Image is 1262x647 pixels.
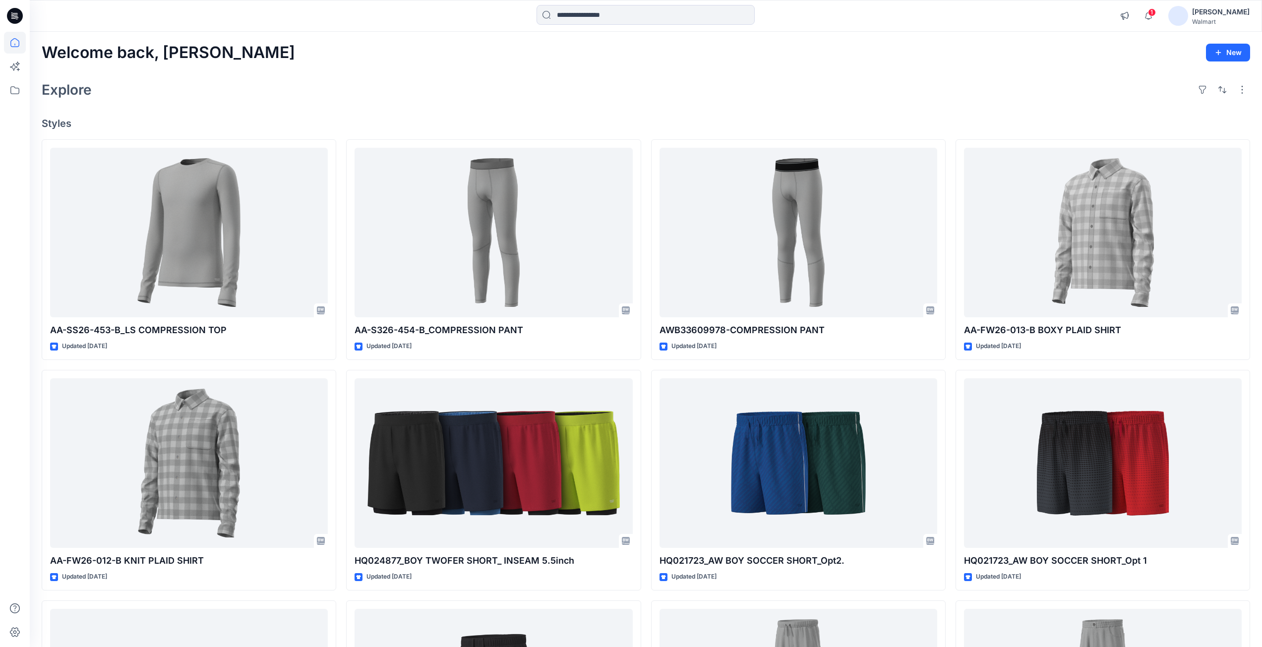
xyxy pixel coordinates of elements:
a: AA-S326-454-B_COMPRESSION PANT [355,148,632,318]
h4: Styles [42,118,1250,129]
a: HQ024877_BOY TWOFER SHORT_ INSEAM 5.5inch [355,378,632,548]
a: HQ021723_AW BOY SOCCER SHORT_Opt 1 [964,378,1242,548]
span: 1 [1148,8,1156,16]
a: HQ021723_AW BOY SOCCER SHORT_Opt2. [660,378,937,548]
p: AA-FW26-013-B BOXY PLAID SHIRT [964,323,1242,337]
button: New [1206,44,1250,61]
div: Walmart [1192,18,1250,25]
p: Updated [DATE] [976,341,1021,352]
p: AA-S326-454-B_COMPRESSION PANT [355,323,632,337]
p: AA-SS26-453-B_LS COMPRESSION TOP [50,323,328,337]
p: Updated [DATE] [671,341,717,352]
div: [PERSON_NAME] [1192,6,1250,18]
p: Updated [DATE] [671,572,717,582]
a: AA-SS26-453-B_LS COMPRESSION TOP [50,148,328,318]
p: HQ021723_AW BOY SOCCER SHORT_Opt2. [660,554,937,568]
a: AWB33609978-COMPRESSION PANT [660,148,937,318]
p: Updated [DATE] [976,572,1021,582]
p: Updated [DATE] [366,572,412,582]
p: Updated [DATE] [62,572,107,582]
p: Updated [DATE] [62,341,107,352]
a: AA-FW26-013-B BOXY PLAID SHIRT [964,148,1242,318]
p: AWB33609978-COMPRESSION PANT [660,323,937,337]
p: HQ021723_AW BOY SOCCER SHORT_Opt 1 [964,554,1242,568]
p: HQ024877_BOY TWOFER SHORT_ INSEAM 5.5inch [355,554,632,568]
p: AA-FW26-012-B KNIT PLAID SHIRT [50,554,328,568]
h2: Welcome back, [PERSON_NAME] [42,44,295,62]
p: Updated [DATE] [366,341,412,352]
h2: Explore [42,82,92,98]
img: avatar [1168,6,1188,26]
a: AA-FW26-012-B KNIT PLAID SHIRT [50,378,328,548]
